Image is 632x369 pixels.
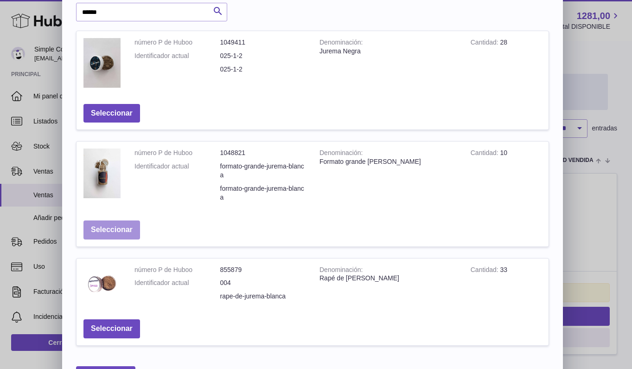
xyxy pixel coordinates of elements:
dt: número P de Huboo [134,38,220,47]
dt: Identificador actual [134,278,220,287]
div: Rapé de [PERSON_NAME] [319,274,457,283]
button: Seleccionar [83,220,140,240]
button: Seleccionar [83,319,140,338]
dt: número P de Huboo [134,149,220,157]
dt: Identificador actual [134,162,220,180]
td: 28 [464,31,549,97]
strong: Cantidad [471,266,500,276]
img: Rapé de Jurema Blanca [83,265,121,303]
dd: 855879 [220,265,306,274]
dd: 1049411 [220,38,306,47]
dd: 025-1-2 [220,65,306,74]
dd: formato-grande-jurema-blanca [220,184,306,202]
img: Formato grande Jurema Blanca [83,149,121,198]
div: Formato grande [PERSON_NAME] [319,157,457,166]
dt: número P de Huboo [134,265,220,274]
td: 10 [464,142,549,213]
strong: Cantidad [471,149,500,159]
td: 33 [464,259,549,313]
img: Jurema Negra [83,38,121,87]
strong: Denominación [319,39,363,48]
dd: 025-1-2 [220,52,306,60]
div: Jurema Negra [319,47,457,56]
dd: 1048821 [220,149,306,157]
dd: rape-de-jurema-blanca [220,292,306,301]
strong: Cantidad [471,39,500,48]
dt: Identificador actual [134,52,220,60]
button: Seleccionar [83,104,140,123]
strong: Denominación [319,149,363,159]
strong: Denominación [319,266,363,276]
dd: formato-grande-jurema-blanca [220,162,306,180]
dd: 004 [220,278,306,287]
